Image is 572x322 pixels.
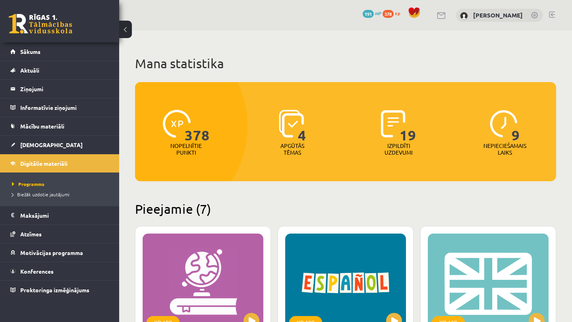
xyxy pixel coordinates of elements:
img: icon-completed-tasks-ad58ae20a441b2904462921112bc710f1caf180af7a3daa7317a5a94f2d26646.svg [381,110,406,138]
a: Atzīmes [10,225,109,243]
a: Programma [12,180,111,188]
span: Aktuāli [20,67,39,74]
span: 378 [185,110,210,142]
h2: Pieejamie (7) [135,201,556,217]
h1: Mana statistika [135,56,556,71]
span: [DEMOGRAPHIC_DATA] [20,141,83,148]
a: Aktuāli [10,61,109,79]
span: Sākums [20,48,41,55]
p: Izpildīti uzdevumi [383,142,414,156]
a: Konferences [10,262,109,280]
legend: Ziņojumi [20,80,109,98]
a: [DEMOGRAPHIC_DATA] [10,136,109,154]
p: Apgūtās tēmas [277,142,308,156]
a: Sākums [10,42,109,61]
legend: Maksājumi [20,206,109,224]
img: icon-learned-topics-4a711ccc23c960034f471b6e78daf4a3bad4a20eaf4de84257b87e66633f6470.svg [279,110,304,138]
span: Motivācijas programma [20,249,83,256]
a: 378 xp [383,10,404,16]
span: 378 [383,10,394,18]
span: Proktoringa izmēģinājums [20,286,89,293]
a: [PERSON_NAME] [473,11,523,19]
a: 191 mP [363,10,381,16]
img: Gabriela Annija Andersone [460,12,468,20]
a: Motivācijas programma [10,243,109,262]
img: icon-clock-7be60019b62300814b6bd22b8e044499b485619524d84068768e800edab66f18.svg [490,110,518,138]
span: Konferences [20,268,54,275]
span: 19 [400,110,416,142]
span: 4 [298,110,306,142]
span: mP [375,10,381,16]
span: Programma [12,181,44,187]
span: xp [395,10,400,16]
span: 9 [512,110,520,142]
a: Proktoringa izmēģinājums [10,281,109,299]
a: Ziņojumi [10,80,109,98]
a: Digitālie materiāli [10,154,109,172]
a: Rīgas 1. Tālmācības vidusskola [9,14,72,34]
p: Nopelnītie punkti [170,142,202,156]
a: Maksājumi [10,206,109,224]
span: Mācību materiāli [20,123,64,130]
span: 191 [363,10,374,18]
p: Nepieciešamais laiks [483,142,526,156]
a: Biežāk uzdotie jautājumi [12,191,111,198]
a: Informatīvie ziņojumi [10,98,109,117]
legend: Informatīvie ziņojumi [20,98,109,117]
span: Digitālie materiāli [20,160,68,167]
span: Biežāk uzdotie jautājumi [12,191,70,197]
a: Mācību materiāli [10,117,109,135]
img: icon-xp-0682a9bc20223a9ccc6f5883a126b849a74cddfe5390d2b41b4391c66f2066e7.svg [163,110,191,138]
span: Atzīmes [20,230,42,238]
